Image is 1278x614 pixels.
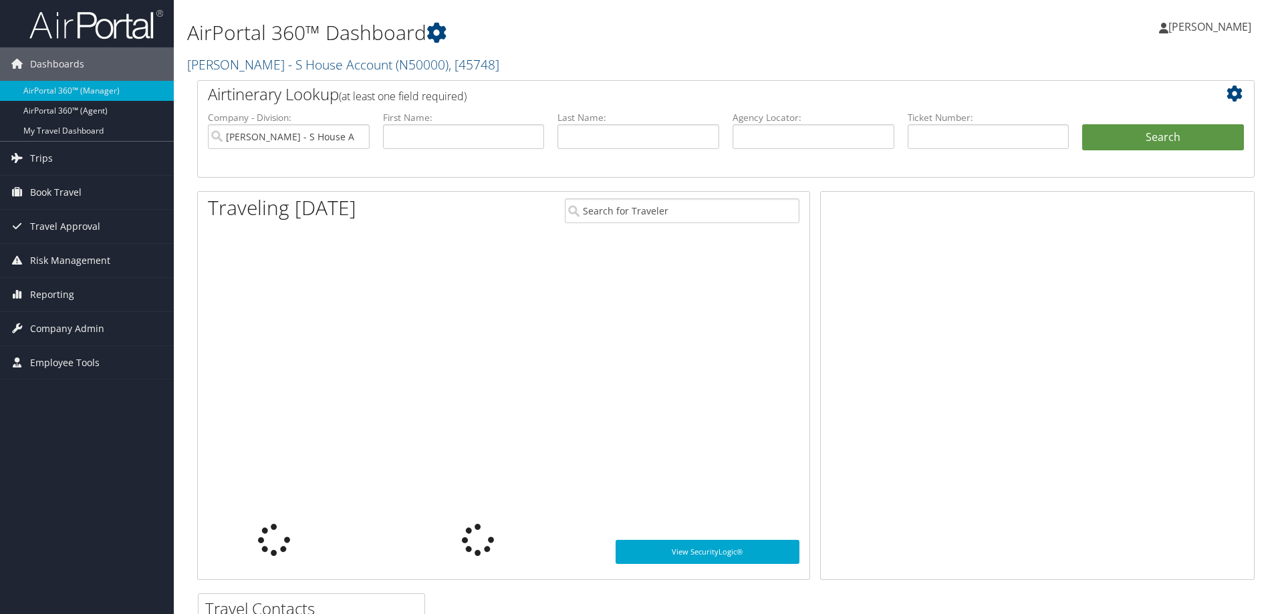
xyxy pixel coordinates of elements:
[383,111,545,124] label: First Name:
[208,111,370,124] label: Company - Division:
[1082,124,1244,151] button: Search
[616,540,799,564] a: View SecurityLogic®
[30,312,104,345] span: Company Admin
[187,55,499,73] a: [PERSON_NAME] - S House Account
[208,194,356,222] h1: Traveling [DATE]
[1159,7,1265,47] a: [PERSON_NAME]
[208,83,1156,106] h2: Airtinerary Lookup
[30,244,110,277] span: Risk Management
[733,111,894,124] label: Agency Locator:
[339,89,467,104] span: (at least one field required)
[396,55,449,73] span: ( N50000 )
[30,176,82,209] span: Book Travel
[29,9,163,40] img: airportal-logo.png
[30,47,84,81] span: Dashboards
[30,346,100,379] span: Employee Tools
[30,142,53,175] span: Trips
[187,19,906,47] h1: AirPortal 360™ Dashboard
[1168,19,1251,34] span: [PERSON_NAME]
[30,278,74,311] span: Reporting
[449,55,499,73] span: , [ 45748 ]
[557,111,719,124] label: Last Name:
[30,210,100,243] span: Travel Approval
[908,111,1069,124] label: Ticket Number:
[565,198,799,223] input: Search for Traveler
